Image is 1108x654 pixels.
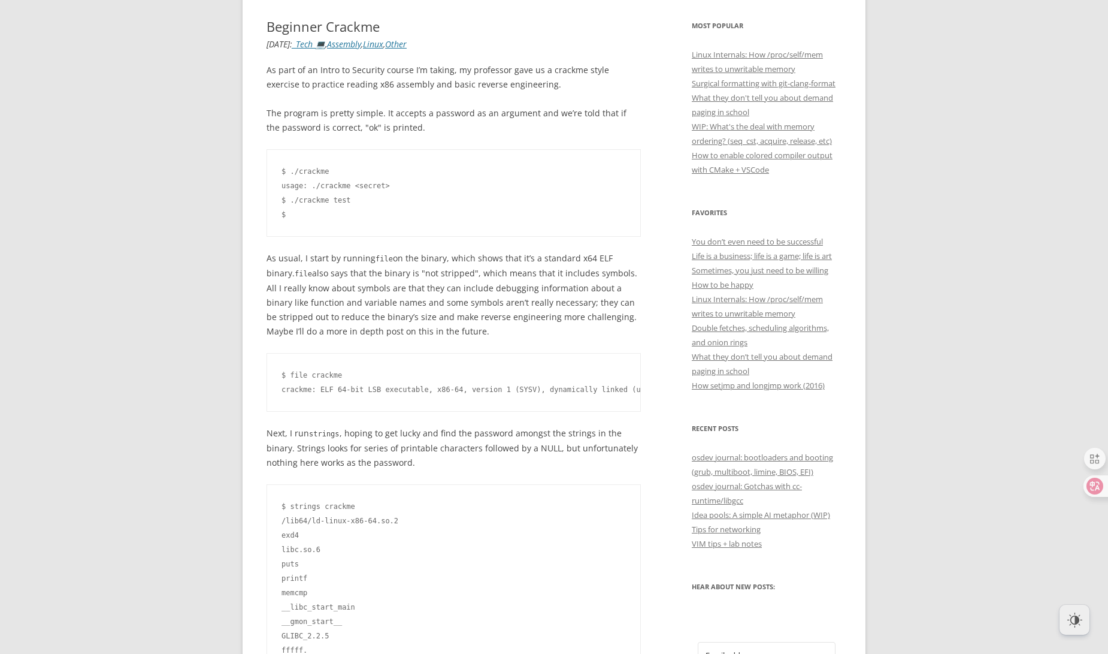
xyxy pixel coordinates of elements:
[692,580,841,594] h3: Hear about new posts:
[692,236,823,247] a: You don’t even need to be successful
[281,368,626,397] code: $ file crackme crackme: ELF 64-bit LSB executable, x86-64, version 1 (SYSV), dynamically linked (...
[309,430,340,438] code: strings
[692,49,823,74] a: Linux Internals: How /proc/self/mem writes to unwritable memory
[267,63,641,92] p: As part of an Intro to Security course I’m taking, my professor gave us a crackme style exercise ...
[692,78,835,89] a: Surgical formatting with git-clang-format
[692,510,830,520] a: Idea pools: A simple AI metaphor (WIP)
[267,426,641,470] p: Next, I run , hoping to get lucky and find the password amongst the strings in the binary. String...
[292,38,325,50] a: _Tech 💻
[692,538,762,549] a: VIM tips + lab notes
[692,351,832,376] a: What they don’t tell you about demand paging in school
[267,251,641,339] p: As usual, I start by running on the binary, which shows that it’s a standard x64 ELF binary. also...
[281,164,626,222] code: $ ./crackme usage: ./crackme <secret> $ ./crackme test $
[692,279,753,290] a: How to be happy
[692,421,841,436] h3: Recent Posts
[267,38,290,50] time: [DATE]
[385,38,407,50] a: Other
[692,92,833,117] a: What they don't tell you about demand paging in school
[692,380,825,391] a: How setjmp and longjmp work (2016)
[692,265,828,276] a: Sometimes, you just need to be willing
[692,452,833,477] a: osdev journal: bootloaders and booting (grub, multiboot, limine, BIOS, EFI)
[692,19,841,33] h3: Most Popular
[692,150,832,175] a: How to enable colored compiler output with CMake + VSCode
[376,255,393,263] code: file
[692,294,823,319] a: Linux Internals: How /proc/self/mem writes to unwritable memory
[692,121,832,146] a: WIP: What's the deal with memory ordering? (seq_cst, acquire, release, etc)
[295,270,312,278] code: file
[363,38,383,50] a: Linux
[692,206,841,220] h3: Favorites
[267,106,641,135] p: The program is pretty simple. It accepts a password as an argument and we’re told that if the pas...
[692,323,829,348] a: Double fetches, scheduling algorithms, and onion rings
[692,524,761,535] a: Tips for networking
[267,38,407,50] i: : , , ,
[267,19,641,34] h1: Beginner Crackme
[692,251,832,261] a: Life is a business; life is a game; life is art
[692,481,802,506] a: osdev journal: Gotchas with cc-runtime/libgcc
[327,38,361,50] a: Assembly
